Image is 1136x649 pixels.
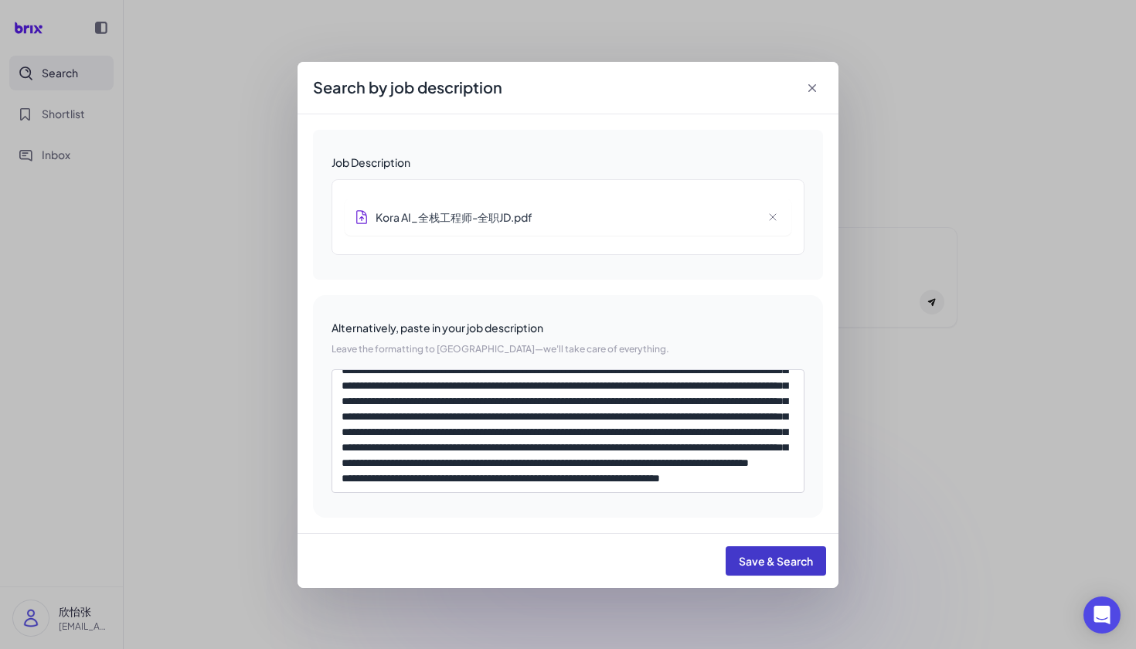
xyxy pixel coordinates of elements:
[332,155,804,170] div: Job Description
[1083,596,1121,634] div: Open Intercom Messenger
[726,546,826,576] button: Save & Search
[739,554,813,568] span: Save & Search
[376,209,532,225] span: Kora AI_全栈工程师-全职JD.pdf
[332,341,804,357] p: Leave the formatting to [GEOGRAPHIC_DATA]—we'll take care of everything.
[313,76,502,98] span: Search by job description
[332,320,804,335] div: Alternatively, paste in your job description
